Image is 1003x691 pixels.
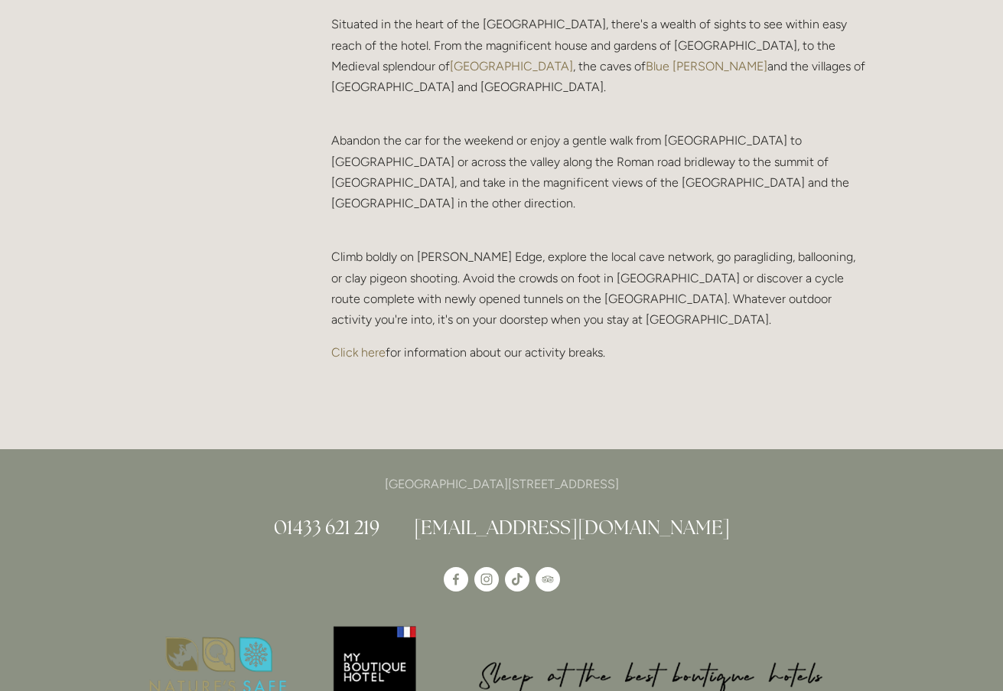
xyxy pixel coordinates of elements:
[646,59,767,73] a: Blue [PERSON_NAME]
[331,14,868,97] p: Situated in the heart of the [GEOGRAPHIC_DATA], there's a wealth of sights to see within easy rea...
[331,342,868,363] p: for information about our activity breaks.
[331,345,386,360] a: Click here
[136,474,868,494] p: [GEOGRAPHIC_DATA][STREET_ADDRESS]
[474,567,499,592] a: Instagram
[274,515,379,539] a: 01433 621 219
[331,109,868,213] p: Abandon the car for the weekend or enjoy a gentle walk from [GEOGRAPHIC_DATA] to [GEOGRAPHIC_DATA...
[536,567,560,592] a: TripAdvisor
[450,59,573,73] a: [GEOGRAPHIC_DATA]
[444,567,468,592] a: Losehill House Hotel & Spa
[505,567,529,592] a: TikTok
[414,515,730,539] a: [EMAIL_ADDRESS][DOMAIN_NAME]
[331,226,868,330] p: Climb boldly on [PERSON_NAME] Edge, explore the local cave network, go paragliding, ballooning, o...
